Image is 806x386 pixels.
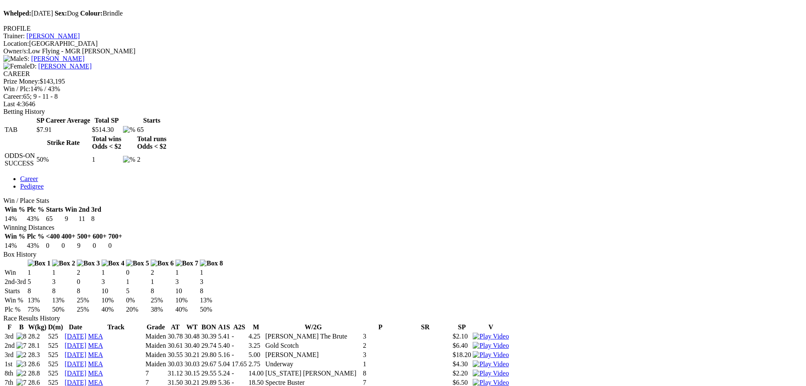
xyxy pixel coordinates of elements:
img: Play Video [473,333,509,340]
td: TAB [4,126,35,134]
td: 31.12 [167,369,183,378]
td: 1 [101,268,125,277]
td: 1st [4,360,15,368]
td: 3 [362,351,398,359]
td: 14% [4,215,26,223]
div: 65; 9 - 11 - 8 [3,93,803,100]
div: 3646 [3,100,803,108]
div: Betting History [3,108,803,116]
td: 3 [101,278,125,286]
span: Trainer: [3,32,25,39]
td: - [231,332,247,341]
td: - [231,369,247,378]
td: 8 [362,369,398,378]
th: Track [88,323,144,331]
td: 30.61 [167,341,183,350]
td: 1 [175,268,199,277]
td: 30.39 [201,332,217,341]
td: [US_STATE] [PERSON_NAME] [265,369,361,378]
td: 11 [78,215,90,223]
span: [DATE] [3,10,53,17]
td: 525 [48,332,64,341]
td: Win [4,268,26,277]
span: Last 4: [3,100,22,108]
td: 3rd [4,332,15,341]
td: [PERSON_NAME] The Brute [265,332,361,341]
td: 65 [136,126,167,134]
td: 9 [64,215,77,223]
img: 8 [16,333,26,340]
a: Watch Replay on Watchdog [473,370,509,377]
td: Win % [4,296,26,305]
a: Watch Replay on Watchdog [473,360,509,368]
td: 2 [76,268,100,277]
img: Box 1 [28,260,51,267]
td: 13% [27,296,51,305]
th: Grade [145,323,167,331]
img: Play Video [473,370,509,377]
td: 3rd [4,351,15,359]
td: Maiden [145,351,167,359]
td: 30.21 [184,351,200,359]
th: 2nd [78,205,90,214]
a: [DATE] [65,379,86,386]
td: 30.03 [167,360,183,368]
td: 5.00 [248,351,264,359]
th: M [248,323,264,331]
td: 17.65 [231,360,247,368]
td: 25% [150,296,174,305]
td: 40% [101,305,125,314]
td: 2nd [4,341,15,350]
td: 29.74 [201,341,217,350]
a: Watch Replay on Watchdog [473,342,509,349]
th: 600+ [92,232,107,241]
th: <400 [45,232,60,241]
img: Play Video [473,351,509,359]
td: 50% [36,152,91,168]
td: 50% [199,305,223,314]
td: 525 [48,341,64,350]
th: D(m) [48,323,64,331]
td: 2 [150,268,174,277]
td: 1 [126,278,149,286]
div: [GEOGRAPHIC_DATA] [3,40,803,47]
span: Location: [3,40,29,47]
td: 3.25 [248,341,264,350]
td: 5.41 [217,332,230,341]
td: ODDS-ON SUCCESS [4,152,35,168]
td: 525 [48,351,64,359]
td: 14.00 [248,369,264,378]
td: 2nd-3rd [4,278,26,286]
img: Box 4 [102,260,125,267]
span: Brindle [80,10,123,17]
a: [DATE] [65,351,86,358]
td: Maiden [145,360,167,368]
td: $2.10 [452,332,471,341]
td: 9 [77,242,92,250]
th: A1S [217,323,230,331]
td: 28.6 [28,360,47,368]
span: Owner/s: [3,47,28,55]
th: 3rd [91,205,102,214]
td: 43% [26,242,44,250]
td: 29.80 [201,351,217,359]
th: Win [64,205,77,214]
td: Plc % [4,305,26,314]
img: % [123,126,135,134]
th: Win % [4,232,26,241]
td: 0 [76,278,100,286]
td: 0 [61,242,76,250]
a: Watch Replay on Watchdog [473,333,509,340]
a: MEA [88,370,103,377]
span: Career: [3,93,23,100]
td: 38% [150,305,174,314]
th: WT [184,323,200,331]
th: V [472,323,509,331]
td: Underway [265,360,361,368]
td: $2.20 [452,369,471,378]
td: $514.30 [92,126,122,134]
img: 7 [16,342,26,349]
td: 8 [27,287,51,295]
div: Low Flying - MGR [PERSON_NAME] [3,47,803,55]
a: [DATE] [65,360,86,368]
